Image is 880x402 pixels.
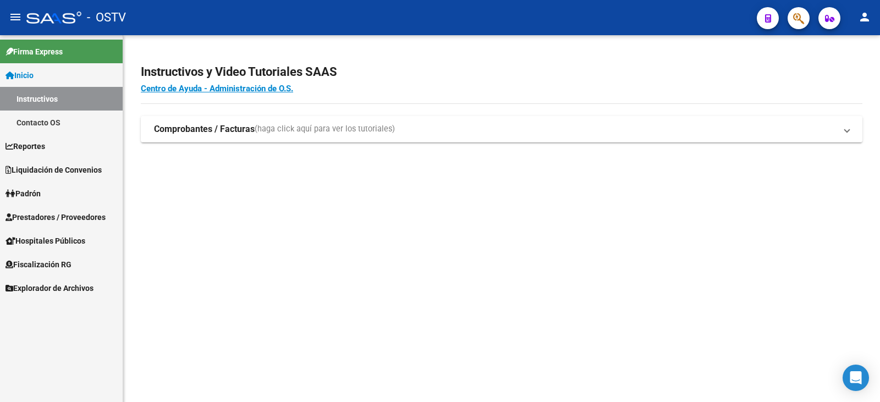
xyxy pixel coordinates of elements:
span: Reportes [5,140,45,152]
span: Prestadores / Proveedores [5,211,106,223]
h2: Instructivos y Video Tutoriales SAAS [141,62,862,82]
span: Fiscalización RG [5,258,71,271]
mat-expansion-panel-header: Comprobantes / Facturas(haga click aquí para ver los tutoriales) [141,116,862,142]
span: - OSTV [87,5,126,30]
strong: Comprobantes / Facturas [154,123,255,135]
span: Explorador de Archivos [5,282,94,294]
span: Firma Express [5,46,63,58]
mat-icon: person [858,10,871,24]
div: Open Intercom Messenger [843,365,869,391]
span: Padrón [5,188,41,200]
span: Liquidación de Convenios [5,164,102,176]
span: (haga click aquí para ver los tutoriales) [255,123,395,135]
mat-icon: menu [9,10,22,24]
span: Hospitales Públicos [5,235,85,247]
span: Inicio [5,69,34,81]
a: Centro de Ayuda - Administración de O.S. [141,84,293,93]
